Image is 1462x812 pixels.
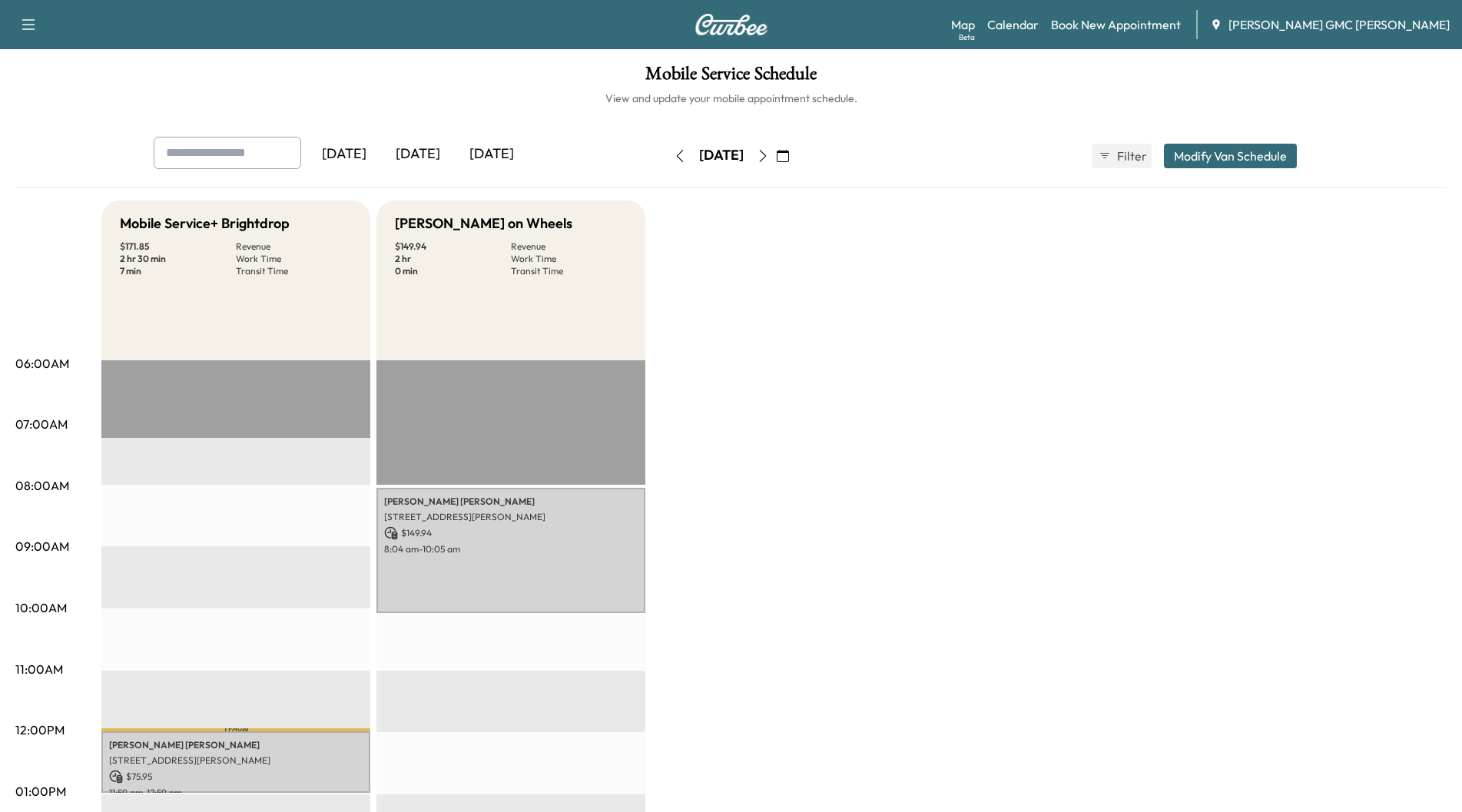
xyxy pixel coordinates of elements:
h5: Mobile Service+ Brightdrop [120,213,290,234]
a: Book New Appointment [1051,15,1181,34]
h5: [PERSON_NAME] on Wheels [395,213,572,234]
p: $ 149.94 [384,526,638,540]
span: [PERSON_NAME] GMC [PERSON_NAME] [1228,15,1450,34]
p: $ 171.85 [120,240,236,253]
p: 0 min [395,265,511,277]
p: 11:59 am - 12:59 pm [109,787,363,799]
a: MapBeta [951,15,975,34]
span: Filter [1117,147,1145,165]
p: 7 min [120,265,236,277]
div: [DATE] [455,137,529,172]
p: Work Time [236,253,352,265]
p: [PERSON_NAME] [PERSON_NAME] [109,739,363,751]
h1: Mobile Service Schedule [15,65,1447,91]
h6: View and update your mobile appointment schedule. [15,91,1447,106]
p: Transit Time [511,265,627,277]
p: $ 149.94 [395,240,511,253]
p: 12:00PM [15,721,65,739]
p: 11:00AM [15,660,63,678]
button: Modify Van Schedule [1164,144,1297,168]
p: 06:00AM [15,354,69,373]
p: 08:00AM [15,476,69,495]
a: Calendar [987,15,1039,34]
div: [DATE] [699,146,744,165]
p: [PERSON_NAME] [PERSON_NAME] [384,495,638,508]
p: [STREET_ADDRESS][PERSON_NAME] [384,511,638,523]
p: Travel [101,728,370,731]
p: 07:00AM [15,415,68,433]
p: Work Time [511,253,627,265]
p: 2 hr [395,253,511,265]
img: Curbee Logo [695,14,768,35]
p: Revenue [236,240,352,253]
div: Beta [959,31,975,43]
div: [DATE] [381,137,455,172]
p: Transit Time [236,265,352,277]
button: Filter [1092,144,1152,168]
div: [DATE] [307,137,381,172]
p: Revenue [511,240,627,253]
p: 2 hr 30 min [120,253,236,265]
p: 01:00PM [15,782,66,800]
p: 8:04 am - 10:05 am [384,543,638,555]
p: [STREET_ADDRESS][PERSON_NAME] [109,754,363,767]
p: 09:00AM [15,537,69,555]
p: 10:00AM [15,598,67,617]
p: $ 75.95 [109,770,363,784]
